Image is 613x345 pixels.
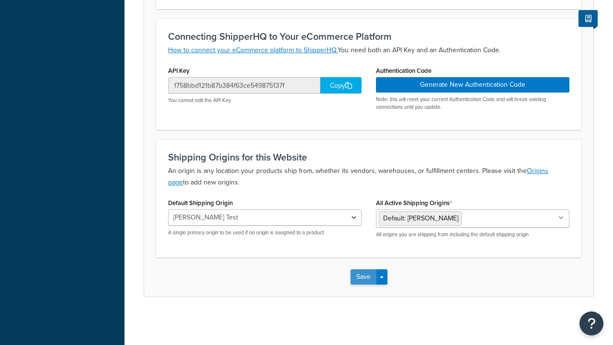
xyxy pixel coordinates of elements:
[168,199,233,207] label: Default Shipping Origin
[168,45,569,56] p: You need both an API Key and an Authentication Code.
[168,165,569,188] p: An origin is any location your products ship from, whether its vendors, warehouses, or fulfillmen...
[168,166,548,187] a: Origins page
[320,77,362,93] div: Copy
[168,67,190,74] label: API Key
[351,269,376,285] button: Save
[579,311,603,335] button: Open Resource Center
[376,199,452,207] label: All Active Shipping Origins
[168,229,362,236] p: A single primary origin to be used if no origin is assigned to a product
[168,152,569,162] h3: Shipping Origins for this Website
[383,213,458,223] span: Default: [PERSON_NAME]
[376,77,569,92] button: Generate New Authentication Code
[579,10,598,27] button: Show Help Docs
[376,67,431,74] label: Authentication Code
[168,45,338,55] a: How to connect your eCommerce platform to ShipperHQ.
[168,31,569,42] h3: Connecting ShipperHQ to Your eCommerce Platform
[168,97,362,104] p: You cannot edit the API Key
[376,96,569,111] p: Note: this will reset your current Authentication Code and will break existing connections until ...
[376,231,569,238] p: All origins you are shipping from including the default shipping origin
